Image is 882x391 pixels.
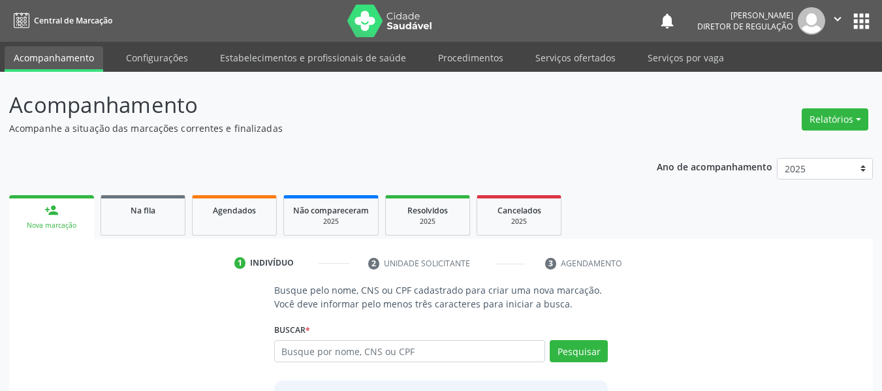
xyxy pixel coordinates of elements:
[117,46,197,69] a: Configurações
[526,46,625,69] a: Serviços ofertados
[274,340,546,362] input: Busque por nome, CNS ou CPF
[234,257,246,269] div: 1
[211,46,415,69] a: Estabelecimentos e profissionais de saúde
[293,217,369,227] div: 2025
[825,7,850,35] button: 
[44,203,59,217] div: person_add
[18,221,85,230] div: Nova marcação
[34,15,112,26] span: Central de Marcação
[9,10,112,31] a: Central de Marcação
[658,12,676,30] button: notifications
[638,46,733,69] a: Serviços por vaga
[798,7,825,35] img: img
[293,205,369,216] span: Não compareceram
[250,257,294,269] div: Indivíduo
[802,108,868,131] button: Relatórios
[9,121,614,135] p: Acompanhe a situação das marcações correntes e finalizadas
[697,10,793,21] div: [PERSON_NAME]
[497,205,541,216] span: Cancelados
[657,158,772,174] p: Ano de acompanhamento
[274,320,310,340] label: Buscar
[274,283,608,311] p: Busque pelo nome, CNS ou CPF cadastrado para criar uma nova marcação. Você deve informar pelo men...
[850,10,873,33] button: apps
[550,340,608,362] button: Pesquisar
[5,46,103,72] a: Acompanhamento
[131,205,155,216] span: Na fila
[395,217,460,227] div: 2025
[830,12,845,26] i: 
[407,205,448,216] span: Resolvidos
[429,46,512,69] a: Procedimentos
[697,21,793,32] span: Diretor de regulação
[486,217,552,227] div: 2025
[213,205,256,216] span: Agendados
[9,89,614,121] p: Acompanhamento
